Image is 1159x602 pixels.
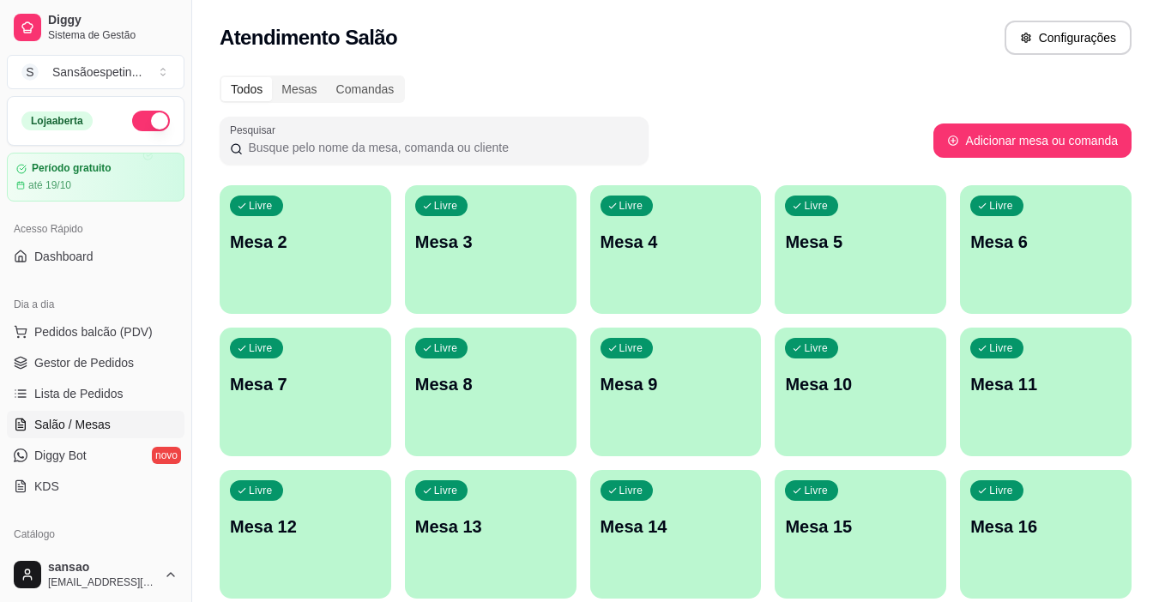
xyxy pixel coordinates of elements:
[7,380,184,407] a: Lista de Pedidos
[601,372,752,396] p: Mesa 9
[7,243,184,270] a: Dashboard
[601,515,752,539] p: Mesa 14
[220,24,397,51] h2: Atendimento Salão
[48,575,157,589] span: [EMAIL_ADDRESS][DOMAIN_NAME]
[970,515,1121,539] p: Mesa 16
[933,123,1132,158] button: Adicionar mesa ou comanda
[619,199,643,213] p: Livre
[230,230,381,254] p: Mesa 2
[7,215,184,243] div: Acesso Rápido
[775,470,946,599] button: LivreMesa 15
[34,416,111,433] span: Salão / Mesas
[7,55,184,89] button: Select a team
[405,470,576,599] button: LivreMesa 13
[7,291,184,318] div: Dia a dia
[21,63,39,81] span: S
[52,63,142,81] div: Sansãoespetin ...
[434,484,458,497] p: Livre
[989,199,1013,213] p: Livre
[34,354,134,371] span: Gestor de Pedidos
[220,185,391,314] button: LivreMesa 2
[32,162,112,175] article: Período gratuito
[7,521,184,548] div: Catálogo
[619,484,643,497] p: Livre
[601,230,752,254] p: Mesa 4
[590,470,762,599] button: LivreMesa 14
[220,328,391,456] button: LivreMesa 7
[7,7,184,48] a: DiggySistema de Gestão
[804,484,828,497] p: Livre
[405,185,576,314] button: LivreMesa 3
[775,185,946,314] button: LivreMesa 5
[590,328,762,456] button: LivreMesa 9
[405,328,576,456] button: LivreMesa 8
[327,77,404,101] div: Comandas
[230,515,381,539] p: Mesa 12
[785,372,936,396] p: Mesa 10
[249,199,273,213] p: Livre
[989,484,1013,497] p: Livre
[230,123,281,137] label: Pesquisar
[415,515,566,539] p: Mesa 13
[960,185,1132,314] button: LivreMesa 6
[221,77,272,101] div: Todos
[619,341,643,355] p: Livre
[230,372,381,396] p: Mesa 7
[7,473,184,500] a: KDS
[804,199,828,213] p: Livre
[48,13,178,28] span: Diggy
[7,153,184,202] a: Período gratuitoaté 19/10
[785,515,936,539] p: Mesa 15
[34,385,124,402] span: Lista de Pedidos
[48,28,178,42] span: Sistema de Gestão
[960,328,1132,456] button: LivreMesa 11
[272,77,326,101] div: Mesas
[249,341,273,355] p: Livre
[785,230,936,254] p: Mesa 5
[415,230,566,254] p: Mesa 3
[132,111,170,131] button: Alterar Status
[249,484,273,497] p: Livre
[434,341,458,355] p: Livre
[7,349,184,376] a: Gestor de Pedidos
[28,178,71,192] article: até 19/10
[590,185,762,314] button: LivreMesa 4
[804,341,828,355] p: Livre
[1005,21,1132,55] button: Configurações
[989,341,1013,355] p: Livre
[34,323,153,340] span: Pedidos balcão (PDV)
[21,111,93,130] div: Loja aberta
[970,230,1121,254] p: Mesa 6
[415,372,566,396] p: Mesa 8
[7,554,184,595] button: sansao[EMAIL_ADDRESS][DOMAIN_NAME]
[7,411,184,438] a: Salão / Mesas
[34,478,59,495] span: KDS
[7,442,184,469] a: Diggy Botnovo
[243,139,638,156] input: Pesquisar
[970,372,1121,396] p: Mesa 11
[775,328,946,456] button: LivreMesa 10
[7,318,184,346] button: Pedidos balcão (PDV)
[48,560,157,575] span: sansao
[34,447,87,464] span: Diggy Bot
[960,470,1132,599] button: LivreMesa 16
[434,199,458,213] p: Livre
[34,248,94,265] span: Dashboard
[220,470,391,599] button: LivreMesa 12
